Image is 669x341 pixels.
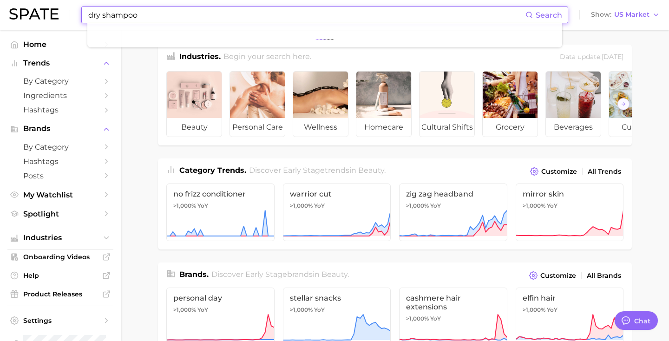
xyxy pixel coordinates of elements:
[523,294,617,302] span: elfin hair
[399,184,507,241] a: zig zag headband>1,000% YoY
[166,184,275,241] a: no frizz conditioner>1,000% YoY
[179,51,221,64] h1: Industries.
[617,98,630,110] button: Scroll Right
[283,184,391,241] a: warrior cut>1,000% YoY
[541,168,577,176] span: Customize
[614,12,649,17] span: US Market
[406,315,429,322] span: >1,000%
[230,118,285,137] span: personal care
[7,269,113,282] a: Help
[7,169,113,183] a: Posts
[23,40,98,49] span: Home
[7,250,113,264] a: Onboarding Videos
[23,143,98,151] span: by Category
[7,37,113,52] a: Home
[23,105,98,114] span: Hashtags
[290,202,313,209] span: >1,000%
[290,306,313,313] span: >1,000%
[314,306,325,314] span: YoY
[7,74,113,88] a: by Category
[197,306,208,314] span: YoY
[547,202,557,210] span: YoY
[483,118,538,137] span: grocery
[23,157,98,166] span: Hashtags
[179,270,209,279] span: Brands .
[321,270,348,279] span: beauty
[179,166,246,175] span: Category Trends .
[23,316,98,325] span: Settings
[406,190,500,198] span: zig zag headband
[23,59,98,67] span: Trends
[482,71,538,137] a: grocery
[589,9,662,21] button: ShowUS Market
[9,8,59,20] img: SPATE
[523,190,617,198] span: mirror skin
[7,122,113,136] button: Brands
[7,140,113,154] a: by Category
[588,168,621,176] span: All Trends
[7,287,113,301] a: Product Releases
[546,118,601,137] span: beverages
[173,202,196,209] span: >1,000%
[23,190,98,199] span: My Watchlist
[23,271,98,280] span: Help
[356,71,412,137] a: homecare
[23,125,98,133] span: Brands
[211,270,349,279] span: Discover Early Stage brands in .
[166,71,222,137] a: beauty
[173,306,196,313] span: >1,000%
[7,188,113,202] a: My Watchlist
[293,71,348,137] a: wellness
[527,269,578,282] button: Customize
[609,71,664,137] a: culinary
[523,202,545,209] span: >1,000%
[356,118,411,137] span: homecare
[290,294,384,302] span: stellar snacks
[430,202,441,210] span: YoY
[609,118,664,137] span: culinary
[7,314,113,328] a: Settings
[23,234,98,242] span: Industries
[523,306,545,313] span: >1,000%
[23,91,98,100] span: Ingredients
[7,88,113,103] a: Ingredients
[23,290,98,298] span: Product Releases
[314,202,325,210] span: YoY
[7,231,113,245] button: Industries
[23,77,98,85] span: by Category
[406,202,429,209] span: >1,000%
[545,71,601,137] a: beverages
[584,269,623,282] a: All Brands
[547,306,557,314] span: YoY
[290,190,384,198] span: warrior cut
[7,103,113,117] a: Hashtags
[528,165,579,178] button: Customize
[591,12,611,17] span: Show
[358,166,384,175] span: beauty
[419,71,475,137] a: cultural shifts
[249,166,386,175] span: Discover Early Stage trends in .
[420,118,474,137] span: cultural shifts
[540,272,576,280] span: Customize
[406,294,500,311] span: cashmere hair extensions
[560,51,623,64] div: Data update: [DATE]
[7,154,113,169] a: Hashtags
[7,56,113,70] button: Trends
[587,272,621,280] span: All Brands
[585,165,623,178] a: All Trends
[23,171,98,180] span: Posts
[223,51,311,64] h2: Begin your search here.
[23,210,98,218] span: Spotlight
[23,253,98,261] span: Onboarding Videos
[293,118,348,137] span: wellness
[197,202,208,210] span: YoY
[7,207,113,221] a: Spotlight
[430,315,441,322] span: YoY
[87,7,525,23] input: Search here for a brand, industry, or ingredient
[173,294,268,302] span: personal day
[516,184,624,241] a: mirror skin>1,000% YoY
[167,118,222,137] span: beauty
[173,190,268,198] span: no frizz conditioner
[230,71,285,137] a: personal care
[536,11,562,20] span: Search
